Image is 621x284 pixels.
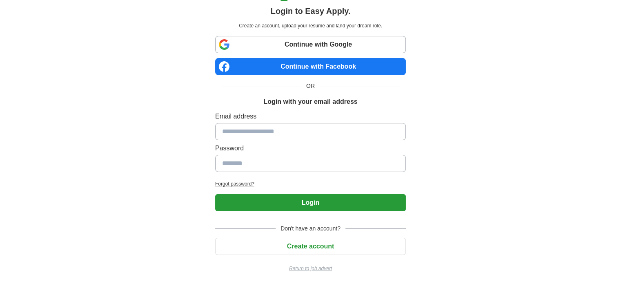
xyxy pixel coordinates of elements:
a: Forgot password? [215,180,406,188]
button: Login [215,194,406,211]
p: Create an account, upload your resume and land your dream role. [217,22,404,29]
h1: Login with your email address [263,97,357,107]
span: OR [301,82,320,90]
label: Password [215,143,406,153]
label: Email address [215,112,406,121]
a: Create account [215,243,406,250]
span: Don't have an account? [276,224,345,233]
a: Continue with Google [215,36,406,53]
button: Create account [215,238,406,255]
h1: Login to Easy Apply. [271,5,351,17]
a: Return to job advert [215,265,406,272]
a: Continue with Facebook [215,58,406,75]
